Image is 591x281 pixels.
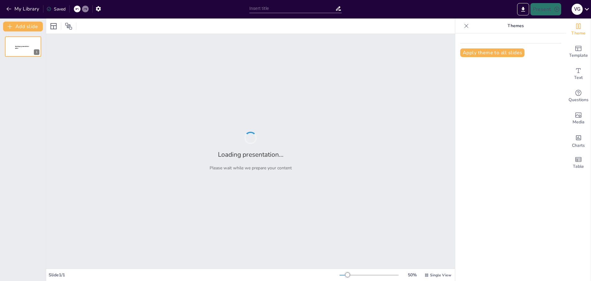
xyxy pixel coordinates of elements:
[49,21,58,31] div: Layout
[566,130,591,152] div: Add charts and graphs
[566,85,591,107] div: Get real-time input from your audience
[460,48,525,57] button: Apply theme to all slides
[34,49,39,55] div: 1
[566,152,591,174] div: Add a table
[249,4,335,13] input: Insert title
[574,74,583,81] span: Text
[430,273,451,278] span: Single View
[566,63,591,85] div: Add text boxes
[566,41,591,63] div: Add ready made slides
[405,272,420,278] div: 50 %
[5,36,41,57] div: 1
[569,52,588,59] span: Template
[569,97,589,103] span: Questions
[572,4,583,15] div: v g
[572,142,585,149] span: Charts
[218,150,283,159] h2: Loading presentation...
[517,3,529,15] button: Export to PowerPoint
[49,272,340,278] div: Slide 1 / 1
[530,3,561,15] button: Present
[3,22,43,31] button: Add slide
[573,119,585,126] span: Media
[566,19,591,41] div: Change the overall theme
[46,6,66,12] div: Saved
[471,19,560,33] p: Themes
[571,30,585,37] span: Theme
[572,3,583,15] button: v g
[566,107,591,130] div: Add images, graphics, shapes or video
[15,46,29,49] span: Sendsteps presentation editor
[65,23,72,30] span: Position
[573,163,584,170] span: Table
[5,4,42,14] button: My Library
[210,165,292,171] p: Please wait while we prepare your content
